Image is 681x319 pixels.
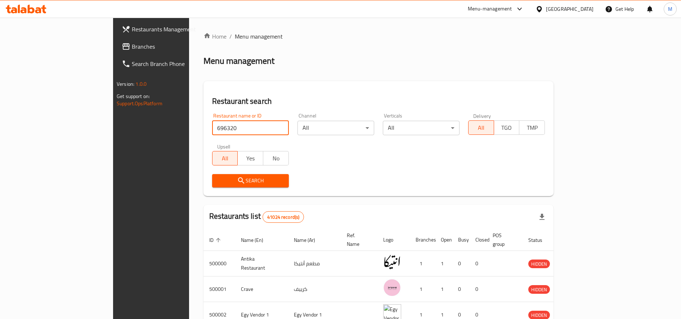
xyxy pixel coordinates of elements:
button: Search [212,174,289,187]
button: TMP [519,120,545,135]
td: 0 [470,276,487,302]
li: / [229,32,232,41]
td: 0 [470,251,487,276]
span: POS group [493,231,514,248]
td: Antika Restaurant [235,251,288,276]
span: Get support on: [117,92,150,101]
button: No [263,151,289,165]
span: HIDDEN [528,260,550,268]
span: All [215,153,235,164]
div: Export file [533,208,551,226]
td: 1 [410,276,435,302]
span: 1.0.0 [135,79,147,89]
a: Branches [116,38,227,55]
span: M [668,5,672,13]
h2: Restaurants list [209,211,304,223]
td: 1 [435,251,452,276]
nav: breadcrumb [203,32,554,41]
span: No [266,153,286,164]
span: Ref. Name [347,231,369,248]
th: Busy [452,229,470,251]
span: Search [218,176,283,185]
span: 41024 record(s) [263,214,304,221]
a: Restaurants Management [116,21,227,38]
div: All [297,121,374,135]
button: All [212,151,238,165]
button: All [468,120,494,135]
div: Total records count [263,211,304,223]
td: كرييف [288,276,341,302]
button: Yes [237,151,263,165]
td: 1 [410,251,435,276]
label: Upsell [217,144,230,149]
span: Status [528,236,552,244]
span: Branches [132,42,221,51]
div: [GEOGRAPHIC_DATA] [546,5,593,13]
th: Branches [410,229,435,251]
h2: Restaurant search [212,96,545,107]
input: Search for restaurant name or ID.. [212,121,289,135]
span: Name (Ar) [294,236,324,244]
td: Crave [235,276,288,302]
div: All [383,121,460,135]
span: Search Branch Phone [132,59,221,68]
div: Menu-management [468,5,512,13]
span: Version: [117,79,134,89]
a: Support.OpsPlatform [117,99,162,108]
a: Search Branch Phone [116,55,227,72]
span: Restaurants Management [132,25,221,34]
img: Antika Restaurant [383,253,401,271]
span: Menu management [235,32,283,41]
td: 1 [435,276,452,302]
span: All [471,123,491,133]
label: Delivery [473,113,491,118]
span: Name (En) [241,236,273,244]
th: Logo [377,229,410,251]
span: ID [209,236,223,244]
img: Crave [383,279,401,297]
span: TMP [522,123,542,133]
span: TGO [497,123,517,133]
td: 0 [452,251,470,276]
td: مطعم أنتيكا [288,251,341,276]
button: TGO [494,120,520,135]
td: 0 [452,276,470,302]
h2: Menu management [203,55,274,67]
span: HIDDEN [528,285,550,294]
th: Closed [470,229,487,251]
div: HIDDEN [528,260,550,268]
th: Open [435,229,452,251]
span: Yes [241,153,260,164]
